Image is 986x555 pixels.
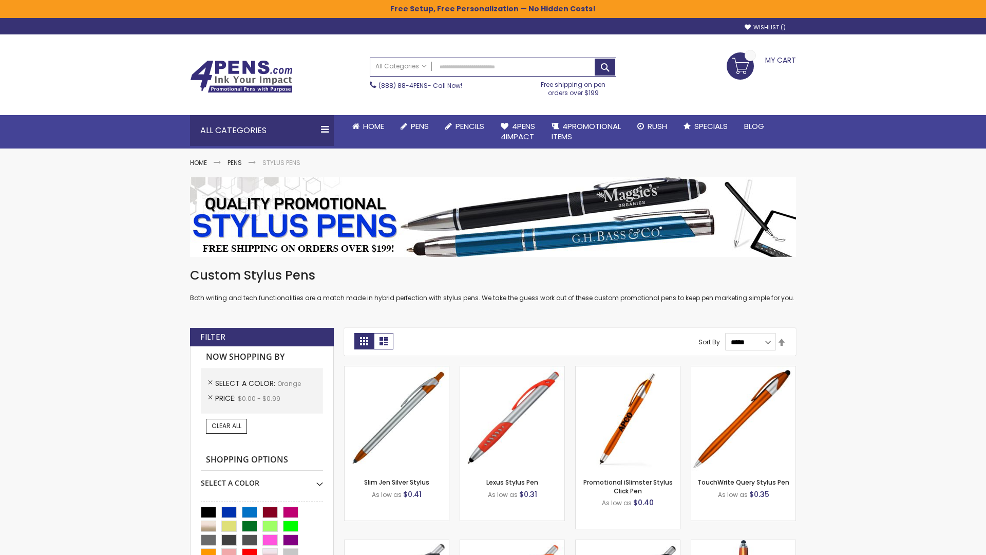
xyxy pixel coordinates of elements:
[345,366,449,375] a: Slim Jen Silver Stylus-Orange
[460,540,564,548] a: Boston Silver Stylus Pen-Orange
[354,333,374,349] strong: Grid
[212,421,241,430] span: Clear All
[698,338,720,346] label: Sort By
[201,449,323,471] strong: Shopping Options
[576,366,680,471] img: Promotional iSlimster Stylus Click Pen-Orange
[691,366,795,471] img: TouchWrite Query Stylus Pen-Orange
[501,121,535,142] span: 4Pens 4impact
[530,77,617,97] div: Free shipping on pen orders over $199
[190,158,207,167] a: Home
[345,366,449,471] img: Slim Jen Silver Stylus-Orange
[206,419,247,433] a: Clear All
[190,60,293,93] img: 4Pens Custom Pens and Promotional Products
[375,62,427,70] span: All Categories
[201,471,323,488] div: Select A Color
[364,478,429,487] a: Slim Jen Silver Stylus
[372,490,402,499] span: As low as
[344,115,392,138] a: Home
[200,331,225,343] strong: Filter
[492,115,543,149] a: 4Pens4impact
[277,379,301,388] span: Orange
[437,115,492,138] a: Pencils
[576,540,680,548] a: Lexus Metallic Stylus Pen-Orange
[744,121,764,132] span: Blog
[488,490,518,499] span: As low as
[486,478,538,487] a: Lexus Stylus Pen
[691,540,795,548] a: TouchWrite Command Stylus Pen-Orange
[691,366,795,375] a: TouchWrite Query Stylus Pen-Orange
[629,115,675,138] a: Rush
[456,121,484,132] span: Pencils
[552,121,621,142] span: 4PROMOTIONAL ITEMS
[697,478,789,487] a: TouchWrite Query Stylus Pen
[201,346,323,368] strong: Now Shopping by
[583,478,673,495] a: Promotional iSlimster Stylus Click Pen
[238,394,280,403] span: $0.00 - $0.99
[675,115,736,138] a: Specials
[576,366,680,375] a: Promotional iSlimster Stylus Click Pen-Orange
[749,489,769,499] span: $0.35
[190,115,334,146] div: All Categories
[460,366,564,375] a: Lexus Stylus Pen-Orange
[403,489,422,499] span: $0.41
[190,267,796,284] h1: Custom Stylus Pens
[227,158,242,167] a: Pens
[519,489,537,499] span: $0.31
[736,115,772,138] a: Blog
[370,58,432,75] a: All Categories
[378,81,428,90] a: (888) 88-4PENS
[378,81,462,90] span: - Call Now!
[345,540,449,548] a: Boston Stylus Pen-Orange
[543,115,629,149] a: 4PROMOTIONALITEMS
[215,393,238,403] span: Price
[215,378,277,388] span: Select A Color
[460,366,564,471] img: Lexus Stylus Pen-Orange
[262,158,300,167] strong: Stylus Pens
[392,115,437,138] a: Pens
[190,177,796,257] img: Stylus Pens
[718,490,748,499] span: As low as
[190,267,796,303] div: Both writing and tech functionalities are a match made in hybrid perfection with stylus pens. We ...
[648,121,667,132] span: Rush
[411,121,429,132] span: Pens
[694,121,728,132] span: Specials
[363,121,384,132] span: Home
[602,498,632,507] span: As low as
[745,24,786,31] a: Wishlist
[633,497,654,508] span: $0.40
